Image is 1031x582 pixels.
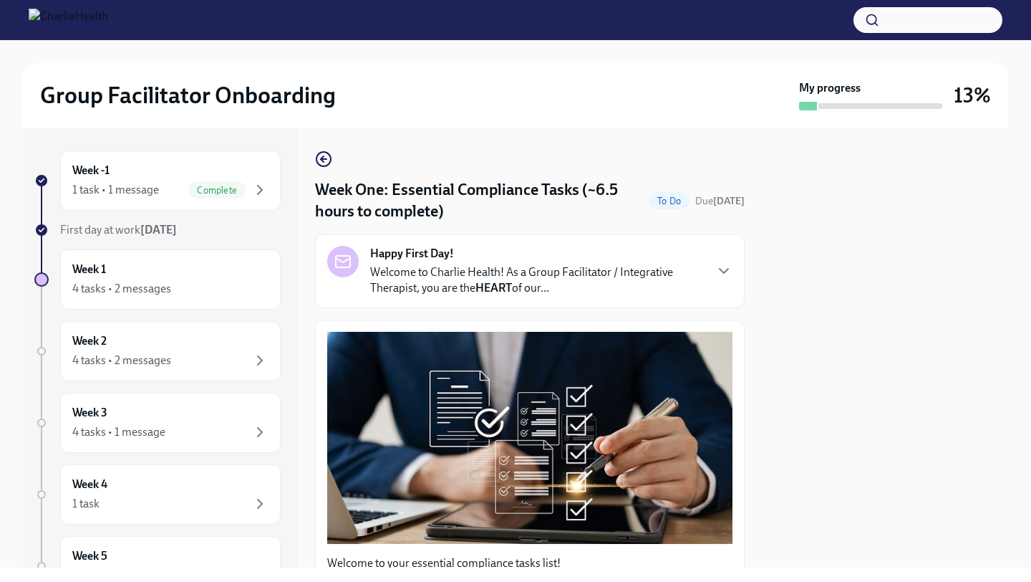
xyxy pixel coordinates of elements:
[140,223,177,237] strong: [DATE]
[327,555,732,571] p: Welcome to your essential compliance tasks list!
[649,196,689,206] span: To Do
[72,353,171,368] div: 4 tasks • 2 messages
[72,405,107,421] h6: Week 3
[188,185,246,196] span: Complete
[370,264,704,296] p: Welcome to Charlie Health! As a Group Facilitator / Integrative Therapist, you are the of our...
[34,464,281,525] a: Week 41 task
[72,182,159,198] div: 1 task • 1 message
[34,249,281,310] a: Week 14 tasks • 2 messages
[72,262,106,277] h6: Week 1
[370,246,454,262] strong: Happy First Day!
[34,151,281,211] a: Week -11 task • 1 messageComplete
[695,195,745,207] span: Due
[72,477,107,492] h6: Week 4
[327,332,732,543] button: Zoom image
[60,223,177,237] span: First day at work
[72,333,107,349] h6: Week 2
[315,179,643,222] h4: Week One: Essential Compliance Tasks (~6.5 hours to complete)
[34,321,281,381] a: Week 24 tasks • 2 messages
[954,82,991,108] h3: 13%
[34,222,281,238] a: First day at work[DATE]
[72,424,165,440] div: 4 tasks • 1 message
[34,393,281,453] a: Week 34 tasks • 1 message
[29,9,108,32] img: CharlieHealth
[40,81,336,110] h2: Group Facilitator Onboarding
[713,195,745,207] strong: [DATE]
[72,548,107,564] h6: Week 5
[72,496,100,512] div: 1 task
[72,281,171,297] div: 4 tasks • 2 messages
[475,281,512,295] strong: HEART
[799,80,861,96] strong: My progress
[72,163,110,178] h6: Week -1
[695,194,745,208] span: August 18th, 2025 09:00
